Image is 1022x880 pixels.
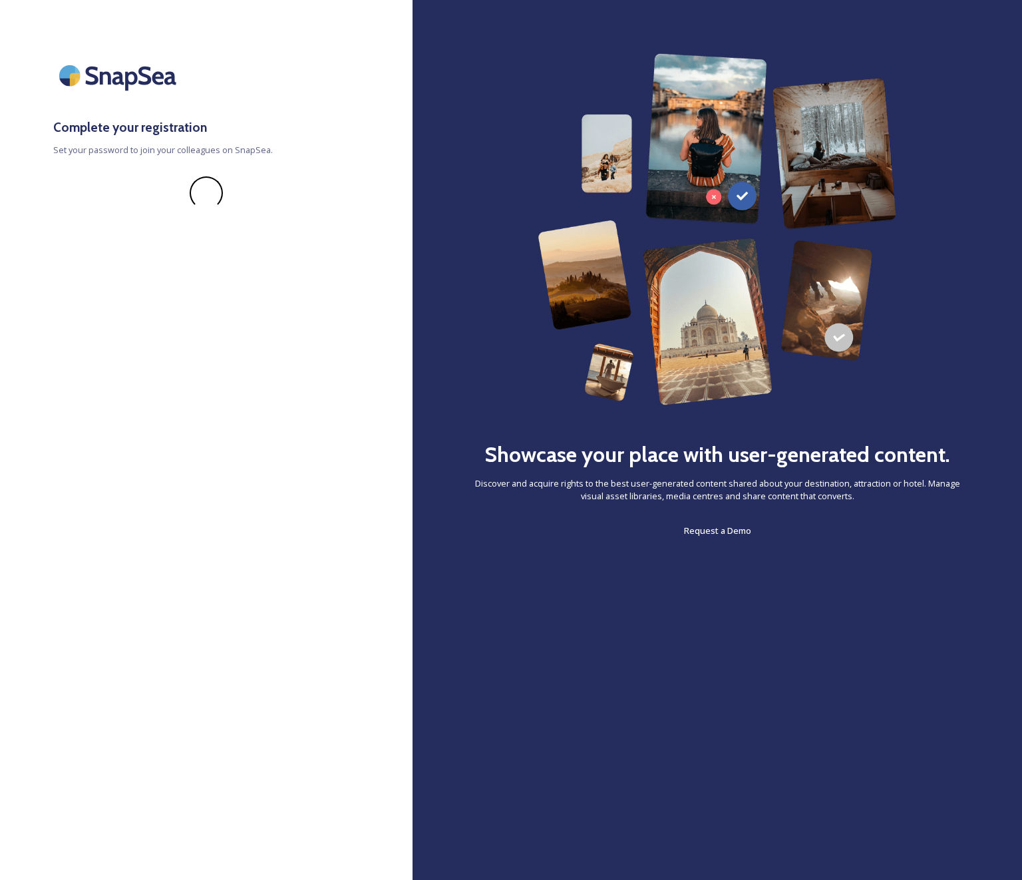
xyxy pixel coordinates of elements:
[53,53,186,98] img: SnapSea Logo
[684,523,751,539] a: Request a Demo
[53,118,359,137] h3: Complete your registration
[538,53,897,405] img: 63b42ca75bacad526042e722_Group%20154-p-800.png
[684,525,751,537] span: Request a Demo
[53,144,359,156] span: Set your password to join your colleagues on SnapSea.
[466,477,969,503] span: Discover and acquire rights to the best user-generated content shared about your destination, att...
[484,439,950,471] h2: Showcase your place with user-generated content.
